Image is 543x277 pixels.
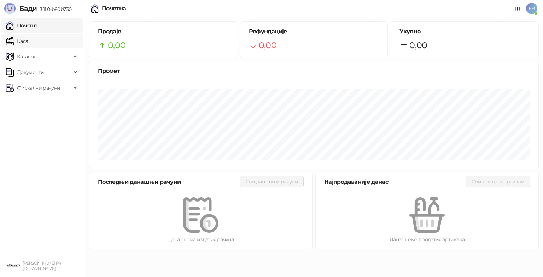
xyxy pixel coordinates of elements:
a: Каса [6,34,28,48]
button: Сви данашњи рачуни [240,176,304,187]
img: 64x64-companyLogo-0e2e8aaa-0bd2-431b-8613-6e3c65811325.png [6,259,20,273]
div: Данас нема издатих рачуна [101,236,301,243]
img: Logo [4,3,16,14]
div: Данас нема продатих артикала [327,236,527,243]
span: 0,00 [259,39,276,52]
span: 3.11.0-b80b730 [37,6,71,12]
a: Документација [512,3,523,14]
div: Почетна [102,6,126,11]
h5: Продаје [98,27,228,36]
div: Последњи данашњи рачуни [98,177,240,186]
button: Сви продати артикли [466,176,530,187]
div: Промет [98,67,530,75]
span: EB [526,3,537,14]
span: 0,00 [108,39,125,52]
small: [PERSON_NAME] PR [DOMAIN_NAME] [23,261,61,271]
span: Каталог [17,50,36,64]
a: Почетна [6,18,37,33]
span: Бади [19,4,37,13]
h5: Рефундације [249,27,379,36]
h5: Укупно [399,27,530,36]
span: Документи [17,65,44,79]
div: Најпродаваније данас [324,177,466,186]
span: 0,00 [409,39,427,52]
span: Фискални рачуни [17,81,60,95]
